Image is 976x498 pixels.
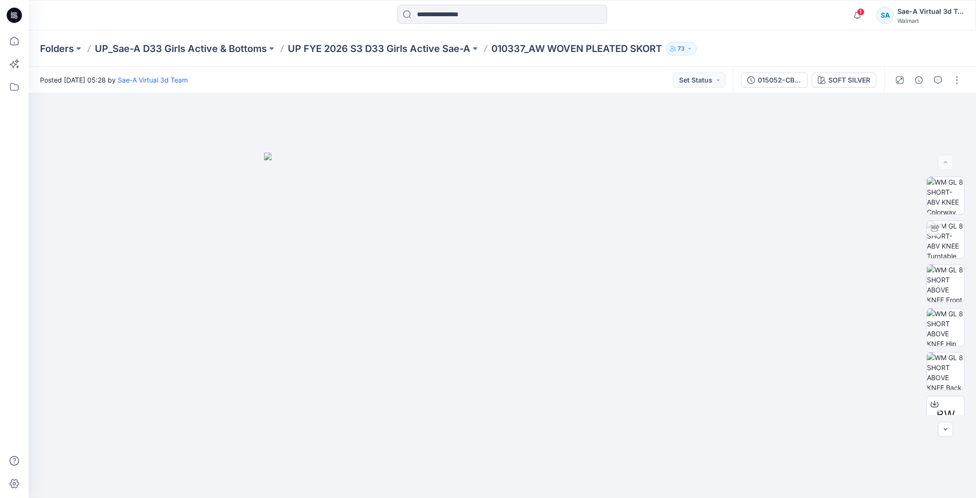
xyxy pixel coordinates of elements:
[95,42,267,55] a: UP_Sae-A D33 Girls Active & Bottoms
[897,17,964,24] div: Walmart
[927,221,964,258] img: WM GL 8 SHORT-ABV KNEE Turntable with Avatar
[118,76,188,84] a: Sae-A Virtual 3d Team
[678,43,685,54] p: 73
[927,177,964,214] img: WM GL 8 SHORT-ABV KNEE Colorway wo Avatar
[264,153,741,498] img: eyJhbGciOiJIUzI1NiIsImtpZCI6IjAiLCJzbHQiOiJzZXMiLCJ0eXAiOiJKV1QifQ.eyJkYXRhIjp7InR5cGUiOiJzdG9yYW...
[911,73,926,88] button: Details
[812,73,876,88] button: SOFT SILVER
[857,8,864,16] span: 1
[491,42,662,55] p: 010337_AW WOVEN PLEATED SKORT
[40,75,188,85] span: Posted [DATE] 05:28 by
[666,42,697,55] button: 73
[936,406,955,424] span: BW
[927,353,964,390] img: WM GL 8 SHORT ABOVE KNEE Back wo Avatar
[897,6,964,17] div: Sae-A Virtual 3d Team
[927,265,964,302] img: WM GL 8 SHORT ABOVE KNEE Front wo Avatar
[741,73,808,88] button: 015052-CB SEAM_ADM
[876,7,894,24] div: SA
[828,75,870,85] div: SOFT SILVER
[758,75,802,85] div: 015052-CB SEAM_ADM
[927,309,964,346] img: WM GL 8 SHORT ABOVE KNEE Hip Side 1 wo Avatar
[288,42,470,55] a: UP FYE 2026 S3 D33 Girls Active Sae-A
[40,42,74,55] a: Folders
